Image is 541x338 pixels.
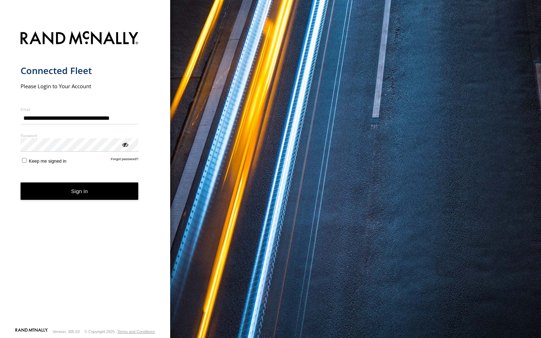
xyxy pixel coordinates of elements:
[121,141,128,148] div: ViewPassword
[84,329,155,334] div: © Copyright 2025 -
[22,158,27,163] input: Keep me signed in
[21,27,150,327] form: main
[29,158,66,164] span: Keep me signed in
[15,328,48,335] a: Visit our Website
[111,157,139,164] a: Forgot password?
[21,65,139,77] h1: Connected Fleet
[21,83,139,90] h2: Please Login to Your Account
[21,133,139,138] label: Password
[21,30,139,48] img: Rand McNally
[21,107,139,112] label: Email
[117,329,155,334] a: Terms and Conditions
[53,329,80,334] div: Version: 305.03
[21,182,139,200] button: Sign in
